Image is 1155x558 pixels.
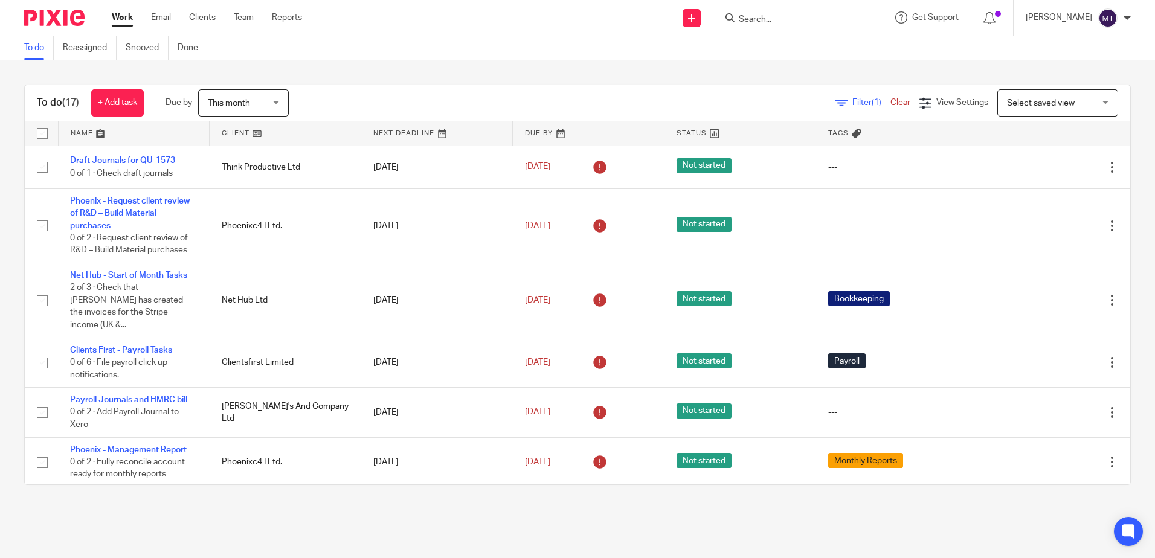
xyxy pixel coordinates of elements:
[62,98,79,107] span: (17)
[677,353,732,368] span: Not started
[70,156,175,165] a: Draft Journals for QU-1573
[677,217,732,232] span: Not started
[828,220,967,232] div: ---
[525,163,550,172] span: [DATE]
[828,453,903,468] span: Monthly Reports
[210,263,361,338] td: Net Hub Ltd
[525,408,550,417] span: [DATE]
[70,358,167,379] span: 0 of 6 · File payroll click up notifications.
[126,36,169,60] a: Snoozed
[210,146,361,188] td: Think Productive Ltd
[70,169,173,178] span: 0 of 1 · Check draft journals
[1026,11,1092,24] p: [PERSON_NAME]
[166,97,192,109] p: Due by
[91,89,144,117] a: + Add task
[852,98,890,107] span: Filter
[37,97,79,109] h1: To do
[210,338,361,387] td: Clientsfirst Limited
[936,98,988,107] span: View Settings
[70,271,187,280] a: Net Hub - Start of Month Tasks
[738,14,846,25] input: Search
[112,11,133,24] a: Work
[70,284,183,330] span: 2 of 3 · Check that [PERSON_NAME] has created the invoices for the Stripe income (UK &...
[361,437,513,487] td: [DATE]
[677,453,732,468] span: Not started
[70,234,188,255] span: 0 of 2 · Request client review of R&D – Build Material purchases
[151,11,171,24] a: Email
[70,346,172,354] a: Clients First - Payroll Tasks
[828,353,866,368] span: Payroll
[70,408,179,429] span: 0 of 2 · Add Payroll Journal to Xero
[361,146,513,188] td: [DATE]
[525,296,550,304] span: [DATE]
[1007,99,1075,107] span: Select saved view
[525,458,550,466] span: [DATE]
[828,161,967,173] div: ---
[872,98,881,107] span: (1)
[234,11,254,24] a: Team
[677,291,732,306] span: Not started
[272,11,302,24] a: Reports
[525,222,550,230] span: [DATE]
[828,130,849,136] span: Tags
[890,98,910,107] a: Clear
[70,197,190,230] a: Phoenix - Request client review of R&D – Build Material purchases
[361,388,513,437] td: [DATE]
[178,36,207,60] a: Done
[828,291,890,306] span: Bookkeeping
[677,403,732,418] span: Not started
[63,36,117,60] a: Reassigned
[677,158,732,173] span: Not started
[1098,8,1118,28] img: svg%3E
[912,13,959,22] span: Get Support
[361,263,513,338] td: [DATE]
[189,11,216,24] a: Clients
[24,10,85,26] img: Pixie
[525,358,550,367] span: [DATE]
[210,188,361,263] td: Phoenixc4 I Ltd.
[208,99,250,107] span: This month
[361,188,513,263] td: [DATE]
[210,388,361,437] td: [PERSON_NAME]'s And Company Ltd
[361,338,513,387] td: [DATE]
[70,446,187,454] a: Phoenix - Management Report
[24,36,54,60] a: To do
[70,458,185,479] span: 0 of 2 · Fully reconcile account ready for monthly reports
[70,396,187,404] a: Payroll Journals and HMRC bill
[210,437,361,487] td: Phoenixc4 I Ltd.
[828,406,967,418] div: ---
